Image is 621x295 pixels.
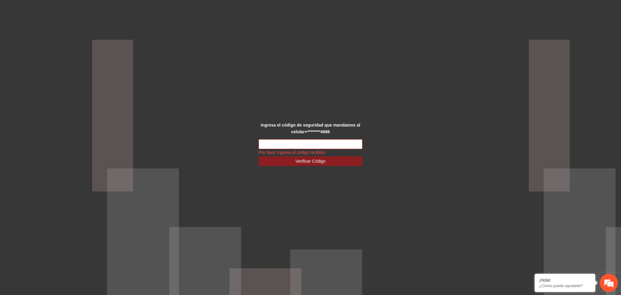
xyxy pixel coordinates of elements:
span: Verificar Código [296,158,326,164]
div: Minimizar ventana de chat en vivo [99,3,114,18]
textarea: Escriba su mensaje y pulse “Intro” [3,166,116,187]
strong: Ingresa el código de seguridad que mandamos al celular +********4686 [261,123,360,134]
p: ¿Cómo puedo ayudarte? [539,283,591,288]
button: Verificar Código [259,156,362,166]
div: ¡Hola! [539,278,591,283]
div: Por favor ingresa el codigo recibido [259,149,362,156]
div: Chatee con nosotros ahora [32,31,102,39]
span: Estamos en línea. [35,81,84,142]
